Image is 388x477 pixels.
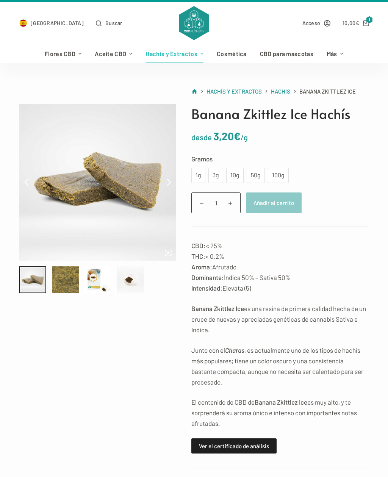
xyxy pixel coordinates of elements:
[299,87,356,96] span: Banana Zkittlez Ice
[253,44,320,63] a: CBD para mascotas
[139,44,210,63] a: Hachís y Extractos
[241,133,248,142] span: /g
[191,303,368,335] p: es una resina de primera calidad hecha de un cruce de nuevas y apreciadas genéticas de cannabis S...
[96,19,122,27] button: Abrir formulario de búsqueda
[31,19,84,27] span: [GEOGRAPHIC_DATA]
[191,192,241,213] input: Cantidad de productos
[356,20,359,26] span: €
[255,398,307,406] strong: Banana Zkittlez Ice
[213,130,241,142] bdi: 3,20
[191,252,205,260] strong: THC:
[302,19,321,27] span: Acceso
[191,153,368,164] label: Gramos
[343,19,369,27] a: Carro de compra
[207,87,262,96] a: Hachís y Extractos
[271,88,290,95] span: Hachis
[38,44,88,63] a: Flores CBD
[191,133,212,142] span: desde
[38,44,350,63] nav: Menú de cabecera
[366,16,373,23] span: 1
[234,130,241,142] span: €
[191,263,212,271] strong: Aroma:
[271,87,290,96] a: Hachis
[213,170,219,180] div: 3g
[179,6,209,40] img: CBD Alchemy
[19,19,84,27] a: Select Country
[343,20,359,26] bdi: 10,00
[105,19,122,27] span: Buscar
[207,88,262,95] span: Hachís y Extractos
[191,242,206,249] strong: CBD:
[191,397,368,429] p: El contenido de CBD de es muy alto, y te sorprenderá su aroma único e intenso con importantes not...
[196,170,201,180] div: 1g
[246,192,302,213] button: Añadir al carrito
[191,438,277,454] a: Ver el certificado de análisis
[191,104,368,124] h1: Banana Zkittlez Ice Hachís
[191,305,244,312] strong: Banana Zkittlez Ice
[191,274,224,281] strong: Dominante:
[225,346,244,354] strong: Charas
[320,44,350,63] a: Más
[88,44,139,63] a: Aceite CBD
[272,170,284,180] div: 100g
[191,345,368,387] p: Junto con el , es actualmente uno de los tipos de hachís más populares; tiene un color oscuro y u...
[191,284,222,292] strong: Intensidad:
[231,170,239,180] div: 10g
[210,44,253,63] a: Cosmética
[19,104,176,261] img: Banana Zkittlze - Product Picture
[191,240,368,293] p: < 25% < 0.2% Afrutado Indica 50% – Sativa 50% Elevata (5)
[19,19,27,27] img: ES Flag
[302,19,331,27] a: Acceso
[251,170,260,180] div: 50g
